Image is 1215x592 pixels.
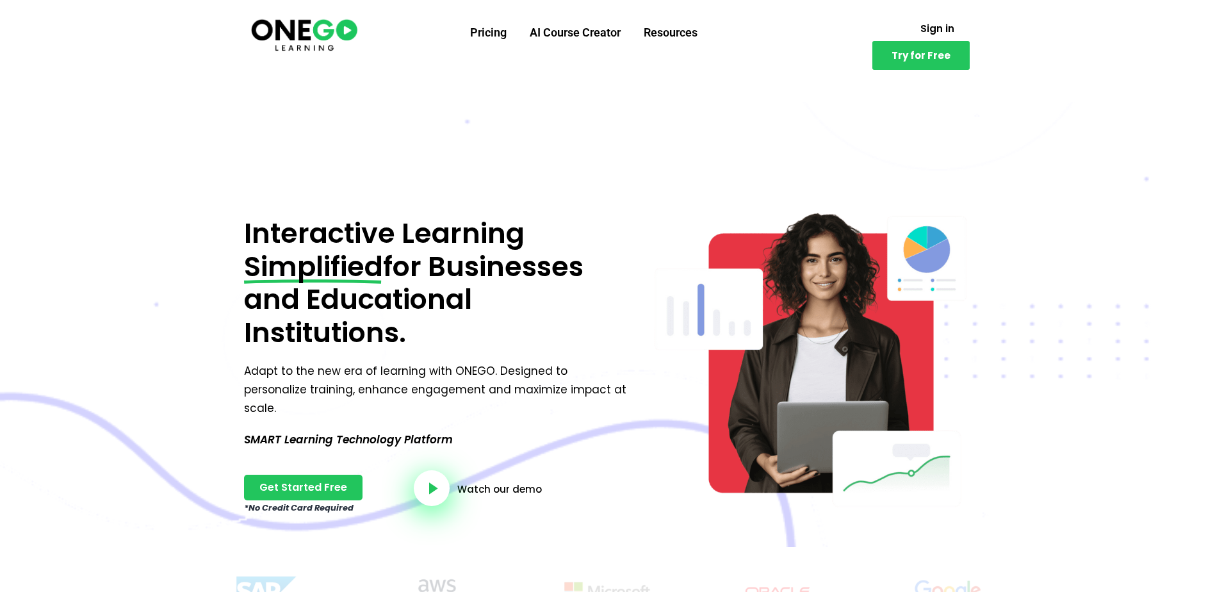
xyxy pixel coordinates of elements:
[459,16,518,49] a: Pricing
[244,214,525,252] span: Interactive Learning
[414,470,450,506] a: video-button
[457,484,542,494] a: Watch our demo
[244,431,632,449] p: SMART Learning Technology Platform
[244,251,383,284] span: Simplified
[872,41,970,70] a: Try for Free
[244,475,363,500] a: Get Started Free
[632,16,709,49] a: Resources
[920,24,954,33] span: Sign in
[244,362,632,418] p: Adapt to the new era of learning with ONEGO. Designed to personalize training, enhance engagement...
[892,51,950,60] span: Try for Free
[518,16,632,49] a: AI Course Creator
[244,247,583,352] span: for Businesses and Educational Institutions.
[905,16,970,41] a: Sign in
[244,502,354,514] em: *No Credit Card Required
[259,482,347,493] span: Get Started Free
